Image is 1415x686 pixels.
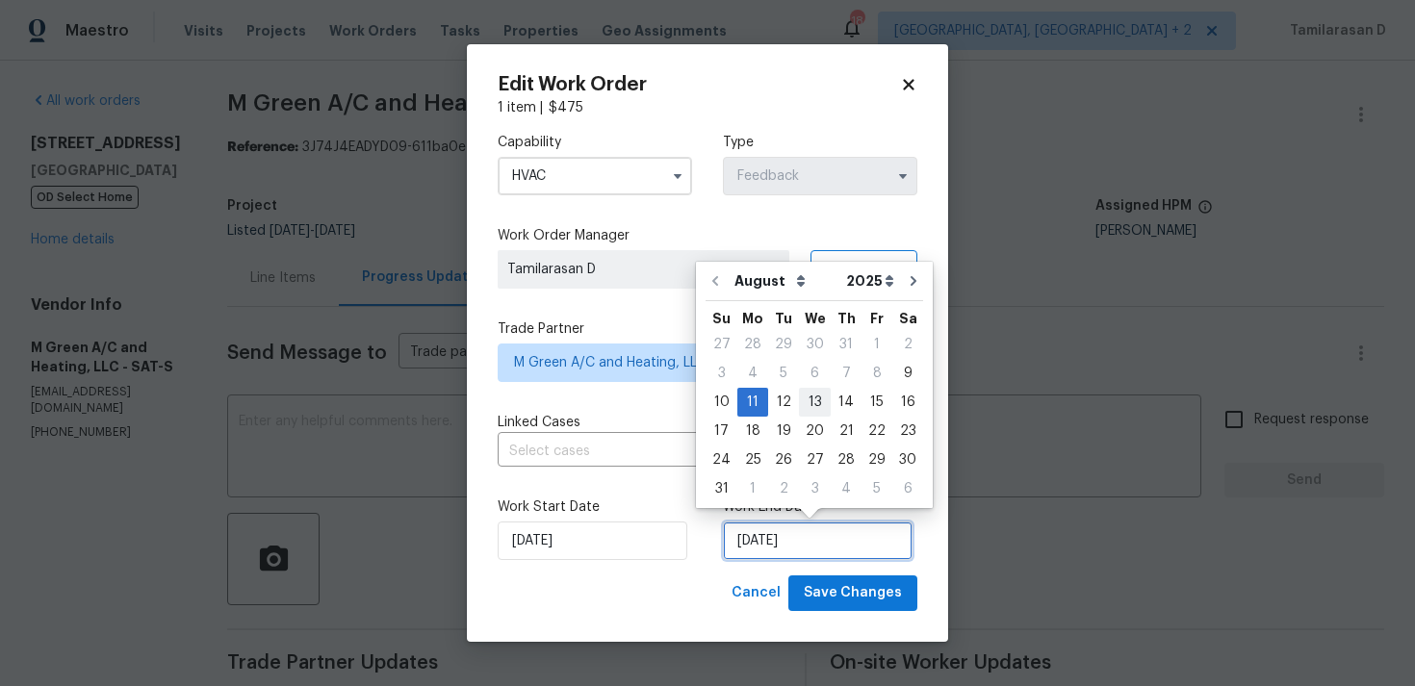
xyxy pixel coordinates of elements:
div: 31 [831,331,862,358]
div: Thu Aug 28 2025 [831,445,862,474]
label: Work Start Date [498,497,692,517]
div: Thu Jul 31 2025 [831,330,862,359]
div: Sun Aug 03 2025 [706,359,737,388]
select: Month [730,267,841,295]
div: Thu Sep 04 2025 [831,474,862,503]
div: 2 [892,331,923,358]
abbr: Sunday [712,312,731,325]
span: Save Changes [804,581,902,605]
div: 28 [737,331,768,358]
div: Mon Sep 01 2025 [737,474,768,503]
div: Fri Aug 08 2025 [862,359,892,388]
div: 5 [862,475,892,502]
abbr: Friday [870,312,884,325]
div: 11 [737,389,768,416]
input: M/D/YYYY [498,521,687,560]
div: Sun Jul 27 2025 [706,330,737,359]
div: Tue Aug 26 2025 [768,445,799,474]
div: 1 [737,475,768,502]
button: Show options [666,165,689,188]
div: 25 [737,446,768,473]
div: Sun Aug 10 2025 [706,388,737,417]
div: Tue Sep 02 2025 [768,474,799,503]
div: Wed Aug 06 2025 [799,359,831,388]
div: Mon Aug 04 2025 [737,359,768,388]
div: 24 [706,446,737,473]
div: 2 [768,475,799,502]
label: Type [723,133,917,152]
button: Cancel [724,575,788,611]
div: 8 [862,360,892,387]
span: Cancel [732,581,781,605]
div: 20 [799,418,831,445]
button: Go to next month [899,262,928,300]
div: 4 [831,475,862,502]
input: Select cases [498,437,863,467]
div: 30 [892,446,923,473]
div: Wed Jul 30 2025 [799,330,831,359]
abbr: Wednesday [805,312,826,325]
div: 6 [892,475,923,502]
div: 30 [799,331,831,358]
label: Work Order Manager [498,226,917,245]
div: 16 [892,389,923,416]
div: Thu Aug 14 2025 [831,388,862,417]
div: 15 [862,389,892,416]
button: Show options [891,165,914,188]
div: Mon Aug 18 2025 [737,417,768,445]
div: 1 item | [498,98,917,117]
abbr: Thursday [837,312,856,325]
div: 28 [831,446,862,473]
div: 13 [799,389,831,416]
div: 29 [862,446,892,473]
div: Thu Aug 21 2025 [831,417,862,445]
div: Tue Jul 29 2025 [768,330,799,359]
div: 18 [737,418,768,445]
div: 12 [768,389,799,416]
abbr: Tuesday [775,312,792,325]
div: Tue Aug 05 2025 [768,359,799,388]
div: Sat Aug 02 2025 [892,330,923,359]
div: Fri Aug 29 2025 [862,445,892,474]
div: 9 [892,360,923,387]
div: 21 [831,418,862,445]
div: Thu Aug 07 2025 [831,359,862,388]
div: Sun Aug 31 2025 [706,474,737,503]
select: Year [841,267,899,295]
div: Sat Aug 09 2025 [892,359,923,388]
div: 26 [768,446,799,473]
div: 4 [737,360,768,387]
div: Fri Aug 01 2025 [862,330,892,359]
div: 31 [706,475,737,502]
label: Capability [498,133,692,152]
span: Tamilarasan D [507,260,780,279]
div: Mon Aug 25 2025 [737,445,768,474]
div: Sat Aug 23 2025 [892,417,923,445]
span: $ 475 [549,101,583,114]
span: Linked Cases [498,413,580,432]
div: Mon Jul 28 2025 [737,330,768,359]
div: Sun Aug 17 2025 [706,417,737,445]
div: 22 [862,418,892,445]
div: 14 [831,389,862,416]
span: Assign [827,260,873,279]
div: Fri Aug 15 2025 [862,388,892,417]
div: Sat Sep 06 2025 [892,474,923,503]
div: 7 [831,360,862,387]
div: 29 [768,331,799,358]
input: Select... [498,157,692,195]
div: Tue Aug 12 2025 [768,388,799,417]
abbr: Saturday [899,312,917,325]
div: 19 [768,418,799,445]
div: Sat Aug 30 2025 [892,445,923,474]
div: 27 [706,331,737,358]
button: Save Changes [788,575,917,611]
div: 23 [892,418,923,445]
div: Wed Sep 03 2025 [799,474,831,503]
div: 10 [706,389,737,416]
abbr: Monday [742,312,763,325]
div: 17 [706,418,737,445]
div: Fri Sep 05 2025 [862,474,892,503]
label: Trade Partner [498,319,917,339]
div: Tue Aug 19 2025 [768,417,799,445]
